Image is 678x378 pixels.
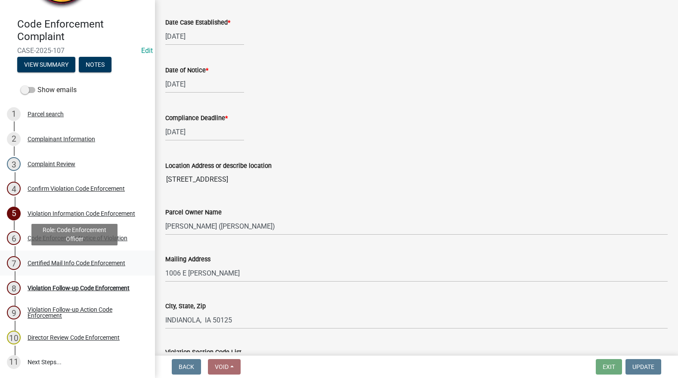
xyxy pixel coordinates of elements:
[28,186,125,192] div: Confirm Violation Code Enforcement
[28,307,141,319] div: Violation Follow-up Action Code Enforcement
[79,57,111,72] button: Notes
[28,260,125,266] div: Certified Mail Info Code Enforcement
[208,359,241,375] button: Void
[28,161,75,167] div: Complaint Review
[7,256,21,270] div: 7
[7,107,21,121] div: 1
[165,20,230,26] label: Date Case Established
[165,123,244,141] input: mm/dd/yyyy
[165,210,222,216] label: Parcel Owner Name
[79,62,111,68] wm-modal-confirm: Notes
[7,132,21,146] div: 2
[141,46,153,55] wm-modal-confirm: Edit Application Number
[7,207,21,220] div: 5
[28,136,95,142] div: Complainant Information
[28,211,135,217] div: Violation Information Code Enforcement
[596,359,622,375] button: Exit
[165,304,206,310] label: City, State, Zip
[17,46,138,55] span: CASE-2025-107
[17,18,148,43] h4: Code Enforcement Complaint
[7,331,21,344] div: 10
[17,57,75,72] button: View Summary
[215,363,229,370] span: Void
[7,281,21,295] div: 8
[28,235,127,241] div: Code Enforcement Notice of Violation
[165,350,241,356] label: Violation Section Code List
[28,335,120,341] div: Director Review Code Enforcement
[625,359,661,375] button: Update
[17,62,75,68] wm-modal-confirm: Summary
[7,182,21,195] div: 4
[31,224,118,245] div: Role: Code Enforcement Officer
[141,46,153,55] a: Edit
[165,28,244,45] input: mm/dd/yyyy
[7,355,21,369] div: 11
[172,359,201,375] button: Back
[28,285,130,291] div: Violation Follow-up Code Enforcement
[7,157,21,171] div: 3
[7,231,21,245] div: 6
[165,115,228,121] label: Compliance Deadline
[21,85,77,95] label: Show emails
[165,163,272,169] label: Location Address or describe location
[28,111,64,117] div: Parcel search
[179,363,194,370] span: Back
[7,306,21,319] div: 9
[165,257,211,263] label: Mailing Address
[165,68,208,74] label: Date of Notice
[632,363,654,370] span: Update
[165,75,244,93] input: mm/dd/yyyy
